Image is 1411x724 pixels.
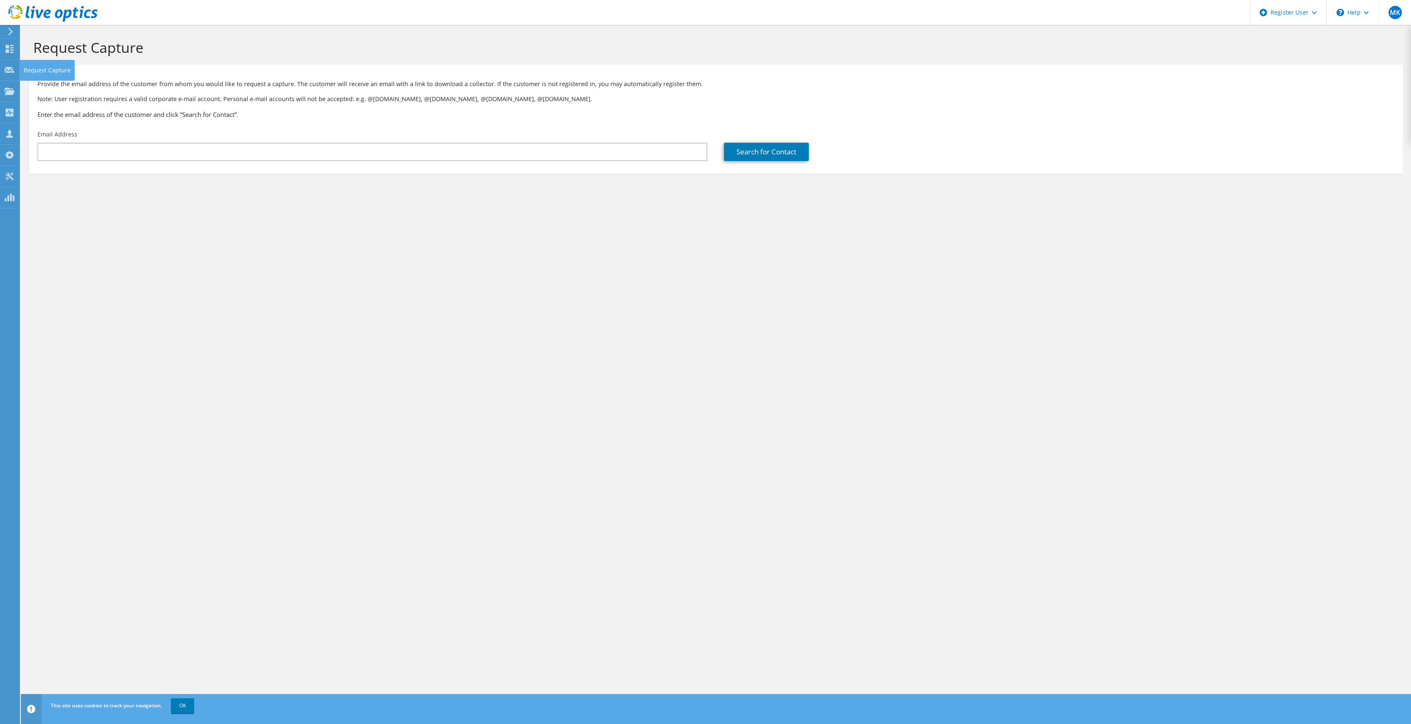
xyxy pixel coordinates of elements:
p: Provide the email address of the customer from whom you would like to request a capture. The cust... [37,79,1394,89]
svg: \n [1337,9,1344,16]
span: This site uses cookies to track your navigation. [51,702,162,709]
div: Request Capture [20,60,75,81]
span: MK [1389,6,1402,19]
label: Email Address [37,130,77,139]
a: Search for Contact [724,143,809,161]
h1: Request Capture [33,39,1394,56]
p: Note: User registration requires a valid corporate e-mail account. Personal e-mail accounts will ... [37,94,1394,104]
a: OK [171,698,194,713]
h3: Enter the email address of the customer and click “Search for Contact”. [37,110,1394,119]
